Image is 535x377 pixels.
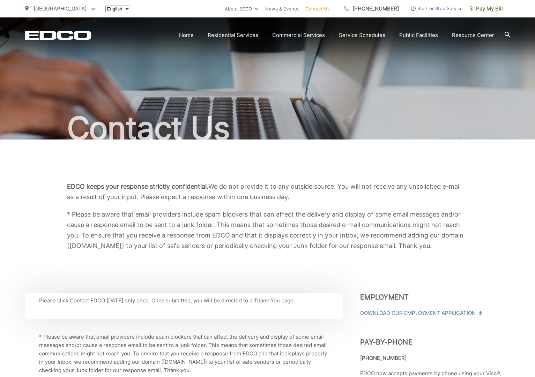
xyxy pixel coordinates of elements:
a: Resource Center [452,31,494,39]
span: Pay My Bill [470,5,503,13]
a: Commercial Services [272,31,325,39]
a: Residential Services [208,31,258,39]
p: * Please be aware that email providers include spam blockers that can affect the delivery and dis... [39,333,329,375]
h1: Contact Us [25,111,510,146]
a: About EDCO [225,5,258,13]
b: EDCO keeps your response strictly confidential. [67,183,208,190]
a: Public Facilities [399,31,438,39]
a: Home [179,31,194,39]
a: EDCD logo. Return to the homepage. [25,30,91,40]
p: We do not provide it to any outside source. You will not receive any unsolicited e-mail as a resu... [67,181,468,202]
h3: Pay-by-Phone [360,328,510,346]
h3: Employment [360,293,510,301]
a: News & Events [265,5,298,13]
strong: [PHONE_NUMBER] [360,355,407,361]
p: Please click Contact EDCO [DATE] only once. Once submitted, you will be directed to a Thank You p... [39,296,329,305]
a: Contact Us [305,5,330,13]
select: Select a language [105,6,130,12]
a: Download Our Employment Application [360,309,482,317]
span: [GEOGRAPHIC_DATA] [34,5,87,12]
a: Service Schedules [339,31,385,39]
p: * Please be aware that email providers include spam blockers that can affect the delivery and dis... [67,209,468,251]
